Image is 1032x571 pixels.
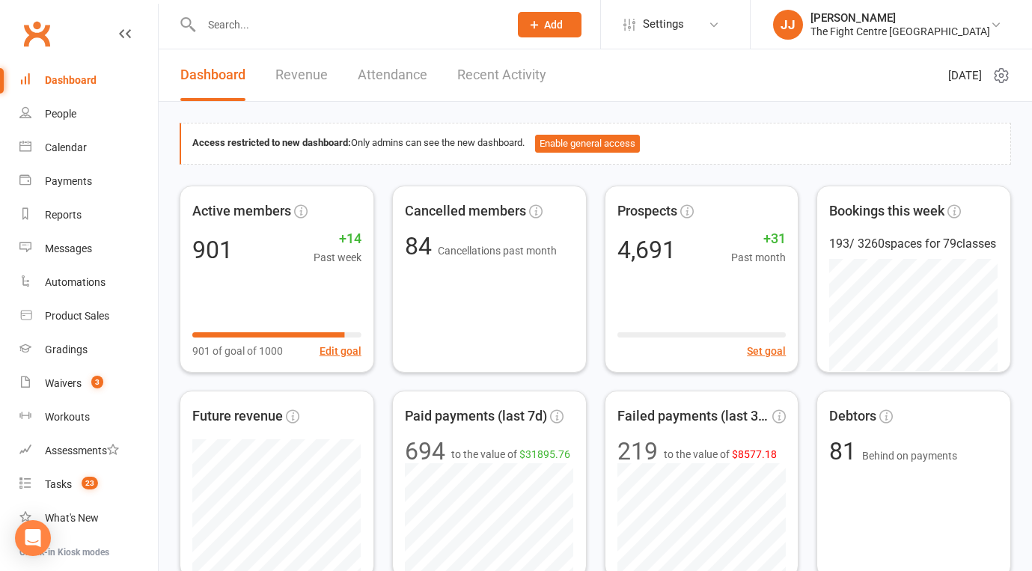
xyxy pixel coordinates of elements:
button: Set goal [747,343,786,359]
div: 219 [617,439,658,463]
div: 694 [405,439,445,463]
div: The Fight Centre [GEOGRAPHIC_DATA] [810,25,990,38]
a: Tasks 23 [19,468,158,501]
a: People [19,97,158,131]
span: $8577.18 [732,448,777,460]
div: 193 / 3260 spaces for 79 classes [829,234,998,254]
a: Calendar [19,131,158,165]
span: Debtors [829,406,876,427]
a: Workouts [19,400,158,434]
span: +31 [731,228,786,250]
span: Prospects [617,201,677,222]
span: Cancelled members [405,201,526,222]
span: [DATE] [948,67,982,85]
span: 81 [829,437,862,465]
span: Paid payments (last 7d) [405,406,547,427]
span: Bookings this week [829,201,944,222]
div: People [45,108,76,120]
span: $31895.76 [519,448,570,460]
button: Edit goal [320,343,361,359]
a: Messages [19,232,158,266]
a: Clubworx [18,15,55,52]
span: 84 [405,232,438,260]
strong: Access restricted to new dashboard: [192,137,351,148]
div: Only admins can see the new dashboard. [192,135,999,153]
button: Enable general access [535,135,640,153]
div: Payments [45,175,92,187]
div: Gradings [45,343,88,355]
a: What's New [19,501,158,535]
div: JJ [773,10,803,40]
a: Recent Activity [457,49,546,101]
a: Product Sales [19,299,158,333]
span: to the value of [451,446,570,462]
div: 901 [192,238,233,262]
span: 901 of goal of 1000 [192,343,283,359]
div: Waivers [45,377,82,389]
a: Revenue [275,49,328,101]
div: Automations [45,276,106,288]
span: Settings [643,7,684,41]
span: Future revenue [192,406,283,427]
a: Waivers 3 [19,367,158,400]
a: Payments [19,165,158,198]
span: 23 [82,477,98,489]
span: Cancellations past month [438,245,557,257]
a: Attendance [358,49,427,101]
span: Active members [192,201,291,222]
span: Past month [731,249,786,266]
div: Calendar [45,141,87,153]
span: Behind on payments [862,450,957,462]
div: Assessments [45,445,119,457]
div: Tasks [45,478,72,490]
div: Dashboard [45,74,97,86]
div: What's New [45,512,99,524]
div: Product Sales [45,310,109,322]
input: Search... [197,14,498,35]
span: Add [544,19,563,31]
a: Assessments [19,434,158,468]
span: to the value of [664,446,777,462]
span: 3 [91,376,103,388]
a: Dashboard [19,64,158,97]
span: Past week [314,249,361,266]
span: Failed payments (last 30d) [617,406,770,427]
a: Gradings [19,333,158,367]
div: Open Intercom Messenger [15,520,51,556]
div: Reports [45,209,82,221]
a: Automations [19,266,158,299]
div: 4,691 [617,238,676,262]
div: Workouts [45,411,90,423]
button: Add [518,12,581,37]
div: Messages [45,242,92,254]
span: +14 [314,228,361,250]
a: Dashboard [180,49,245,101]
div: [PERSON_NAME] [810,11,990,25]
a: Reports [19,198,158,232]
